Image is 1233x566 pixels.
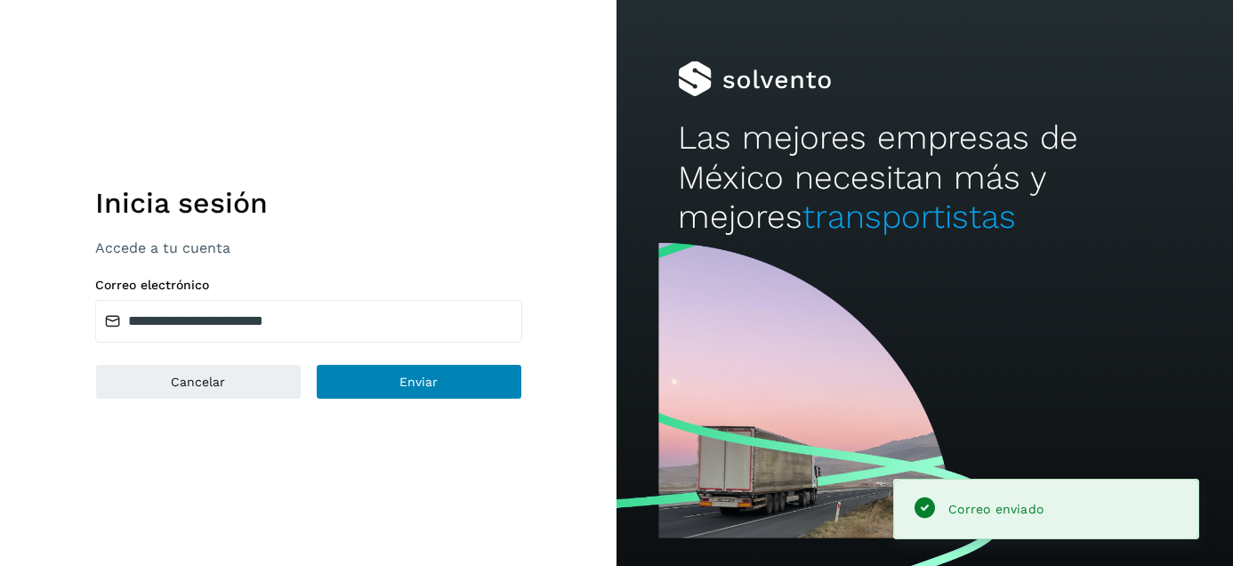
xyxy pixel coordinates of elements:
[948,502,1044,516] span: Correo enviado
[678,118,1171,237] h2: Las mejores empresas de México necesitan más y mejores
[95,239,522,256] p: Accede a tu cuenta
[95,364,302,400] button: Cancelar
[95,278,522,293] label: Correo electrónico
[802,198,1016,236] span: transportistas
[95,186,522,220] h1: Inicia sesión
[399,376,438,388] span: Enviar
[316,364,522,400] button: Enviar
[171,376,225,388] span: Cancelar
